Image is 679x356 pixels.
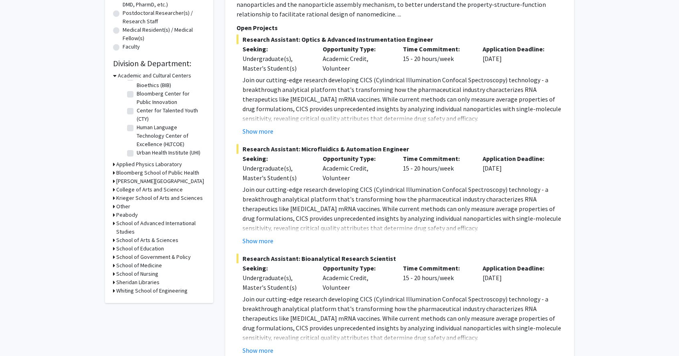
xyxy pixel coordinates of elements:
label: Faculty [123,43,140,51]
p: Time Commitment: [403,154,471,163]
div: 15 - 20 hours/week [397,154,477,183]
h3: School of Government & Policy [116,253,191,261]
h3: School of Nursing [116,270,158,278]
div: Undergraduate(s), Master's Student(s) [242,54,311,73]
label: Human Language Technology Center of Excellence (HLTCOE) [137,123,203,149]
div: [DATE] [477,263,557,292]
iframe: Chat [6,320,34,350]
div: [DATE] [477,154,557,183]
h3: Whiting School of Engineering [116,287,188,295]
label: Urban Health Institute (UHI) [137,149,200,157]
p: Opportunity Type: [323,263,391,273]
div: Academic Credit, Volunteer [317,44,397,73]
h3: Sheridan Libraries [116,278,160,287]
h3: School of Education [116,244,164,253]
span: Research Assistant: Bioanalytical Research Scientist [236,254,563,263]
h3: School of Medicine [116,261,162,270]
h3: Applied Physics Laboratory [116,160,182,169]
label: Bloomberg Center for Public Innovation [137,90,203,106]
p: Time Commitment: [403,44,471,54]
h3: School of Arts & Sciences [116,236,178,244]
p: Seeking: [242,44,311,54]
button: Show more [242,346,273,355]
h3: Other [116,202,130,211]
p: Application Deadline: [483,44,551,54]
div: Academic Credit, Volunteer [317,154,397,183]
p: Join our cutting-edge research developing CICS (Cylindrical Illumination Confocal Spectroscopy) t... [242,75,563,123]
h3: Peabody [116,211,138,219]
p: Application Deadline: [483,263,551,273]
h3: College of Arts and Science [116,185,183,194]
p: Opportunity Type: [323,44,391,54]
label: Postdoctoral Researcher(s) / Research Staff [123,9,205,26]
button: Show more [242,126,273,136]
h3: School of Advanced International Studies [116,219,205,236]
h3: Krieger School of Arts and Sciences [116,194,203,202]
p: Join our cutting-edge research developing CICS (Cylindrical Illumination Confocal Spectroscopy) t... [242,185,563,233]
h3: Academic and Cultural Centers [118,71,191,80]
label: Medical Resident(s) / Medical Fellow(s) [123,26,205,43]
p: Opportunity Type: [323,154,391,163]
h3: Bloomberg School of Public Health [116,169,199,177]
p: Seeking: [242,263,311,273]
div: Academic Credit, Volunteer [317,263,397,292]
label: Berman Institute of Bioethics (BIB) [137,73,203,90]
p: Join our cutting-edge research developing CICS (Cylindrical Illumination Confocal Spectroscopy) t... [242,294,563,342]
p: Time Commitment: [403,263,471,273]
div: Undergraduate(s), Master's Student(s) [242,163,311,183]
div: 15 - 20 hours/week [397,263,477,292]
p: Application Deadline: [483,154,551,163]
h3: [PERSON_NAME][GEOGRAPHIC_DATA] [116,177,204,185]
p: Seeking: [242,154,311,163]
label: Center for Talented Youth (CTY) [137,106,203,123]
span: Research Assistant: Optics & Advanced Instrumentation Engineer [236,35,563,44]
p: Open Projects [236,23,563,33]
button: Show more [242,236,273,246]
div: 15 - 20 hours/week [397,44,477,73]
div: [DATE] [477,44,557,73]
span: Research Assistant: Microfluidics & Automation Engineer [236,144,563,154]
h2: Division & Department: [113,59,205,68]
div: Undergraduate(s), Master's Student(s) [242,273,311,292]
